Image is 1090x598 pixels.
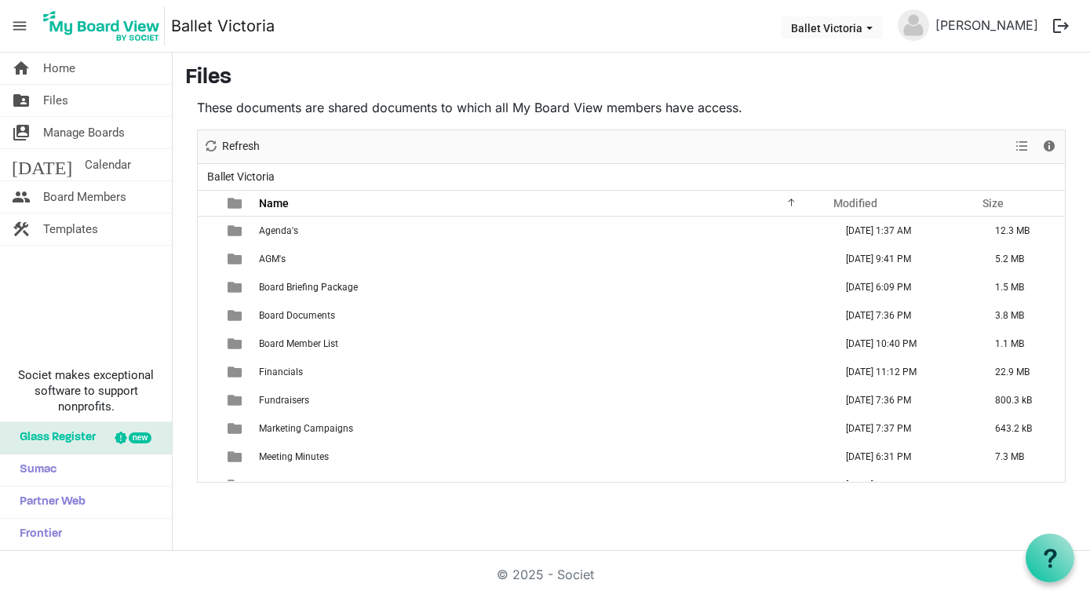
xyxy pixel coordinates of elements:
[982,197,1004,210] span: Size
[218,471,254,499] td: is template cell column header type
[1039,137,1060,156] button: Details
[929,9,1044,41] a: [PERSON_NAME]
[259,338,338,349] span: Board Member List
[979,414,1065,443] td: 643.2 kB is template cell column header Size
[259,479,292,490] span: Policies
[259,253,286,264] span: AGM's
[218,330,254,358] td: is template cell column header type
[829,245,979,273] td: December 02, 2024 9:41 PM column header Modified
[259,282,358,293] span: Board Briefing Package
[259,366,303,377] span: Financials
[254,414,829,443] td: Marketing Campaigns is template cell column header Name
[12,213,31,245] span: construction
[5,11,35,41] span: menu
[218,386,254,414] td: is template cell column header type
[43,117,125,148] span: Manage Boards
[221,137,261,156] span: Refresh
[829,386,979,414] td: November 12, 2024 7:36 PM column header Modified
[12,454,57,486] span: Sumac
[259,395,309,406] span: Fundraisers
[198,358,218,386] td: checkbox
[43,213,98,245] span: Templates
[198,130,265,163] div: Refresh
[1044,9,1077,42] button: logout
[259,310,335,321] span: Board Documents
[171,10,275,42] a: Ballet Victoria
[254,245,829,273] td: AGM's is template cell column header Name
[43,85,68,116] span: Files
[218,358,254,386] td: is template cell column header type
[254,217,829,245] td: Agenda's is template cell column header Name
[254,330,829,358] td: Board Member List is template cell column header Name
[254,273,829,301] td: Board Briefing Package is template cell column header Name
[829,443,979,471] td: August 27, 2025 6:31 PM column header Modified
[38,6,165,46] img: My Board View Logo
[12,53,31,84] span: home
[12,487,86,518] span: Partner Web
[829,301,979,330] td: November 12, 2024 7:36 PM column header Modified
[829,217,979,245] td: April 30, 2025 1:37 AM column header Modified
[198,471,218,499] td: checkbox
[204,167,278,187] span: Ballet Victoria
[198,330,218,358] td: checkbox
[254,358,829,386] td: Financials is template cell column header Name
[829,273,979,301] td: February 01, 2022 6:09 PM column header Modified
[198,245,218,273] td: checkbox
[979,301,1065,330] td: 3.8 MB is template cell column header Size
[12,149,72,180] span: [DATE]
[979,245,1065,273] td: 5.2 MB is template cell column header Size
[43,53,75,84] span: Home
[979,358,1065,386] td: 22.9 MB is template cell column header Size
[129,432,151,443] div: new
[197,98,1066,117] p: These documents are shared documents to which all My Board View members have access.
[198,273,218,301] td: checkbox
[12,85,31,116] span: folder_shared
[254,386,829,414] td: Fundraisers is template cell column header Name
[979,217,1065,245] td: 12.3 MB is template cell column header Size
[12,422,96,454] span: Glass Register
[979,386,1065,414] td: 800.3 kB is template cell column header Size
[218,245,254,273] td: is template cell column header type
[979,443,1065,471] td: 7.3 MB is template cell column header Size
[198,414,218,443] td: checkbox
[781,16,883,38] button: Ballet Victoria dropdownbutton
[497,567,594,582] a: © 2025 - Societ
[218,301,254,330] td: is template cell column header type
[218,414,254,443] td: is template cell column header type
[38,6,171,46] a: My Board View Logo
[259,451,329,462] span: Meeting Minutes
[254,471,829,499] td: Policies is template cell column header Name
[43,181,126,213] span: Board Members
[1036,130,1063,163] div: Details
[979,273,1065,301] td: 1.5 MB is template cell column header Size
[12,519,62,550] span: Frontier
[201,137,263,156] button: Refresh
[85,149,131,180] span: Calendar
[979,330,1065,358] td: 1.1 MB is template cell column header Size
[198,443,218,471] td: checkbox
[898,9,929,41] img: no-profile-picture.svg
[259,197,289,210] span: Name
[12,117,31,148] span: switch_account
[829,471,979,499] td: August 11, 2025 7:52 PM column header Modified
[218,273,254,301] td: is template cell column header type
[7,367,165,414] span: Societ makes exceptional software to support nonprofits.
[833,197,877,210] span: Modified
[218,443,254,471] td: is template cell column header type
[198,301,218,330] td: checkbox
[254,443,829,471] td: Meeting Minutes is template cell column header Name
[254,301,829,330] td: Board Documents is template cell column header Name
[259,225,298,236] span: Agenda's
[259,423,353,434] span: Marketing Campaigns
[198,386,218,414] td: checkbox
[185,65,1077,92] h3: Files
[198,217,218,245] td: checkbox
[829,414,979,443] td: November 12, 2024 7:37 PM column header Modified
[829,330,979,358] td: November 20, 2024 10:40 PM column header Modified
[12,181,31,213] span: people
[1012,137,1031,156] button: View dropdownbutton
[829,358,979,386] td: June 24, 2025 11:12 PM column header Modified
[979,471,1065,499] td: 3.9 MB is template cell column header Size
[1009,130,1036,163] div: View
[218,217,254,245] td: is template cell column header type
